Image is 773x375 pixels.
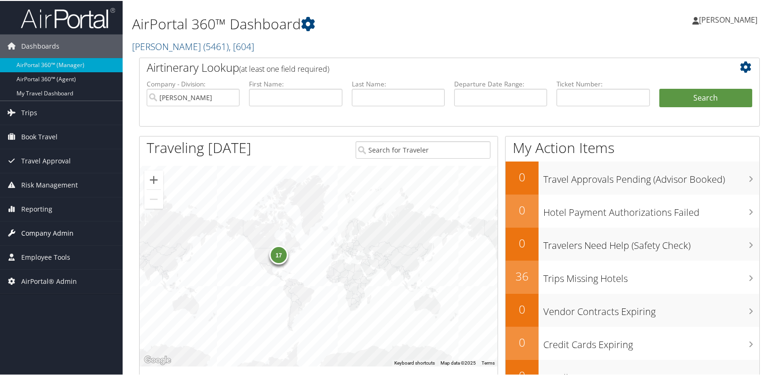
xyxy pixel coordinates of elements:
[269,245,288,264] div: 17
[21,221,74,244] span: Company Admin
[132,39,254,52] a: [PERSON_NAME]
[543,167,759,185] h3: Travel Approvals Pending (Advisor Booked)
[506,300,539,316] h2: 0
[506,194,759,227] a: 0Hotel Payment Authorizations Failed
[144,170,163,188] button: Zoom in
[132,13,555,33] h1: AirPortal 360™ Dashboard
[506,201,539,217] h2: 0
[147,59,701,75] h2: Airtinerary Lookup
[506,137,759,157] h1: My Action Items
[506,267,539,283] h2: 36
[21,34,59,57] span: Dashboards
[21,6,115,28] img: airportal-logo.png
[229,39,254,52] span: , [ 604 ]
[692,5,767,33] a: [PERSON_NAME]
[441,359,476,365] span: Map data ©2025
[482,359,495,365] a: Terms (opens in new tab)
[147,137,251,157] h1: Traveling [DATE]
[356,140,490,158] input: Search for Traveler
[203,39,229,52] span: ( 5461 )
[543,332,759,350] h3: Credit Cards Expiring
[543,200,759,218] h3: Hotel Payment Authorizations Failed
[543,266,759,284] h3: Trips Missing Hotels
[21,172,78,196] span: Risk Management
[352,78,445,88] label: Last Name:
[506,260,759,293] a: 36Trips Missing Hotels
[147,78,240,88] label: Company - Division:
[21,100,37,124] span: Trips
[506,234,539,250] h2: 0
[142,353,173,366] a: Open this area in Google Maps (opens a new window)
[543,233,759,251] h3: Travelers Need Help (Safety Check)
[21,148,71,172] span: Travel Approval
[21,124,58,148] span: Book Travel
[506,333,539,349] h2: 0
[144,189,163,208] button: Zoom out
[543,299,759,317] h3: Vendor Contracts Expiring
[659,88,752,107] button: Search
[239,63,329,73] span: (at least one field required)
[454,78,547,88] label: Departure Date Range:
[506,326,759,359] a: 0Credit Cards Expiring
[506,227,759,260] a: 0Travelers Need Help (Safety Check)
[506,293,759,326] a: 0Vendor Contracts Expiring
[506,168,539,184] h2: 0
[21,196,52,220] span: Reporting
[21,269,77,292] span: AirPortal® Admin
[394,359,435,366] button: Keyboard shortcuts
[249,78,342,88] label: First Name:
[142,353,173,366] img: Google
[699,14,757,24] span: [PERSON_NAME]
[506,161,759,194] a: 0Travel Approvals Pending (Advisor Booked)
[557,78,649,88] label: Ticket Number:
[21,245,70,268] span: Employee Tools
